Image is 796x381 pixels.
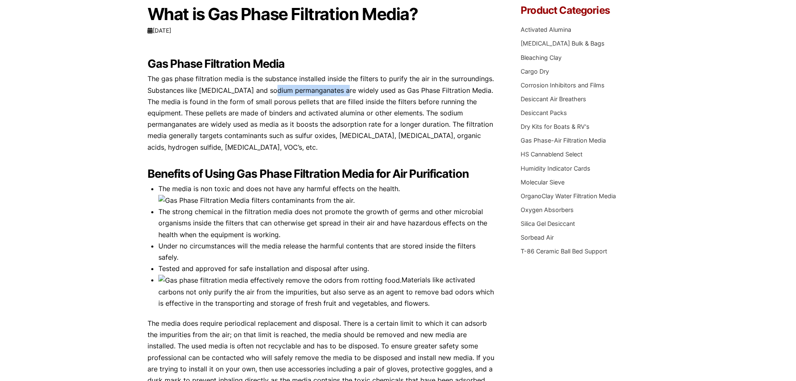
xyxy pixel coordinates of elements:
[521,206,574,213] a: Oxygen Absorbers
[148,5,496,23] h1: What is Gas Phase Filtration Media?
[521,26,571,33] a: Activated Alumina
[148,73,496,153] p: The gas phase filtration media is the substance installed inside the filters to purify the air in...
[521,5,648,15] h4: Product Categories
[521,68,549,75] a: Cargo Dry
[521,82,605,89] a: Corrosion Inhibitors and Films
[158,274,496,309] li: Materials like activated carbons not only purify the air from the impurities, but also serve as a...
[521,40,605,47] a: [MEDICAL_DATA] Bulk & Bags
[521,248,607,255] a: T-86 Ceramic Ball Bed Support
[148,57,496,71] h2: Gas Phase Filtration Media
[521,220,575,227] a: Silica Gel Desiccant
[158,263,496,274] li: Tested and approved for safe installation and disposal after using.
[521,151,582,158] a: HS Cannablend Select
[521,123,590,130] a: Dry Kits for Boats & RV's
[158,183,496,206] li: The media is non toxic and does not have any harmful effects on the health.
[521,192,616,199] a: OrganoClay Water Filtration Media
[521,109,567,116] a: Desiccant Packs
[521,95,586,102] a: Desiccant Air Breathers
[521,165,590,172] a: Humidity Indicator Cards
[158,195,355,206] img: Gas Phase Filtration Media filters contaminants from the air.
[521,234,554,241] a: Sorbead Air
[158,206,496,240] li: The strong chemical in the filtration media does not promote the growth of germs and other microb...
[521,137,606,144] a: Gas Phase-Air Filtration Media
[148,167,496,181] h2: Benefits of Using Gas Phase Filtration Media for Air Purification
[521,54,562,61] a: Bleaching Clay
[521,179,565,186] a: Molecular Sieve
[148,27,171,34] time: [DATE]
[158,275,402,286] img: Gas phase filtration media effectively remove the odors from rotting food.
[158,240,496,263] li: Under no circumstances will the media release the harmful contents that are stored inside the fil...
